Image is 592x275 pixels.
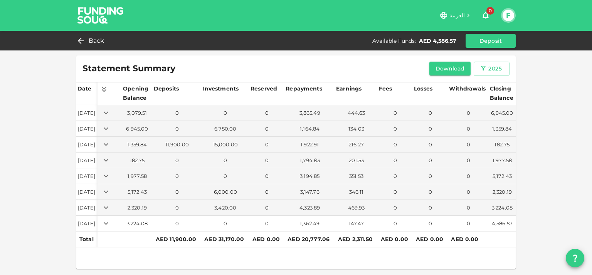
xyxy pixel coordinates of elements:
[251,109,283,117] div: 0
[123,141,151,148] div: 1,359.84
[76,121,98,137] td: [DATE]
[154,109,200,117] div: 0
[379,157,411,164] div: 0
[336,173,376,180] div: 351.53
[286,173,333,180] div: 3,194.85
[123,109,151,117] div: 3,079.51
[486,7,494,15] span: 0
[101,220,111,226] span: Expand
[252,235,281,244] div: AED 0.00
[414,141,446,148] div: 0
[101,172,111,178] span: Expand
[419,37,456,45] div: AED 4,586.57
[203,125,248,132] div: 6,750.00
[101,186,111,197] button: Expand
[336,141,376,148] div: 216.27
[251,141,283,148] div: 0
[123,84,151,102] div: Opening Balance
[82,63,175,74] span: Statement Summary
[379,141,411,148] div: 0
[449,12,465,19] span: العربية
[379,125,411,132] div: 0
[449,173,487,180] div: 0
[336,220,376,227] div: 147.47
[76,216,98,231] td: [DATE]
[379,84,394,93] div: Fees
[372,37,416,45] div: Available Funds :
[503,10,514,21] button: F
[379,220,411,227] div: 0
[379,109,411,117] div: 0
[123,125,151,132] div: 6,945.00
[286,109,333,117] div: 3,865.49
[449,188,487,196] div: 0
[76,168,98,184] td: [DATE]
[449,220,487,227] div: 0
[379,188,411,196] div: 0
[204,235,246,244] div: AED 31,170.00
[286,125,333,132] div: 1,164.84
[251,157,283,164] div: 0
[101,139,111,150] button: Expand
[251,125,283,132] div: 0
[336,109,376,117] div: 444.63
[154,141,200,148] div: 11,900.00
[154,157,200,164] div: 0
[490,188,514,196] div: 2,320.19
[79,235,94,244] div: Total
[203,173,248,180] div: 0
[156,235,198,244] div: AED 11,900.00
[101,155,111,166] button: Expand
[449,157,487,164] div: 0
[286,204,333,211] div: 4,323.89
[336,125,376,132] div: 134.03
[101,109,111,115] span: Expand
[76,184,98,200] td: [DATE]
[490,125,514,132] div: 1,359.84
[101,171,111,181] button: Expand
[414,204,446,211] div: 0
[490,141,514,148] div: 182.75
[286,220,333,227] div: 1,362.49
[466,34,516,48] button: Deposit
[286,188,333,196] div: 3,147.76
[101,204,111,210] span: Expand
[251,188,283,196] div: 0
[154,173,200,180] div: 0
[286,157,333,164] div: 1,794.83
[101,141,111,147] span: Expand
[429,62,471,75] button: Download
[490,84,515,102] div: Closing Balance
[101,218,111,229] button: Expand
[490,109,514,117] div: 6,945.00
[76,200,98,216] td: [DATE]
[251,220,283,227] div: 0
[336,204,376,211] div: 469.93
[336,84,362,93] div: Earnings
[101,156,111,163] span: Expand
[101,123,111,134] button: Expand
[414,173,446,180] div: 0
[449,109,487,117] div: 0
[416,235,445,244] div: AED 0.00
[414,220,446,227] div: 0
[566,249,584,267] button: question
[101,107,111,118] button: Expand
[338,235,375,244] div: AED 2,311.50
[414,84,433,93] div: Losses
[379,173,411,180] div: 0
[76,153,98,168] td: [DATE]
[154,220,200,227] div: 0
[449,125,487,132] div: 0
[101,202,111,213] button: Expand
[251,173,283,180] div: 0
[251,204,283,211] div: 0
[286,84,322,93] div: Repayments
[490,220,514,227] div: 4,586.57
[286,141,333,148] div: 1,922.91
[488,64,502,74] div: 2025
[474,62,510,76] button: 2025
[123,157,151,164] div: 182.75
[154,188,200,196] div: 0
[449,204,487,211] div: 0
